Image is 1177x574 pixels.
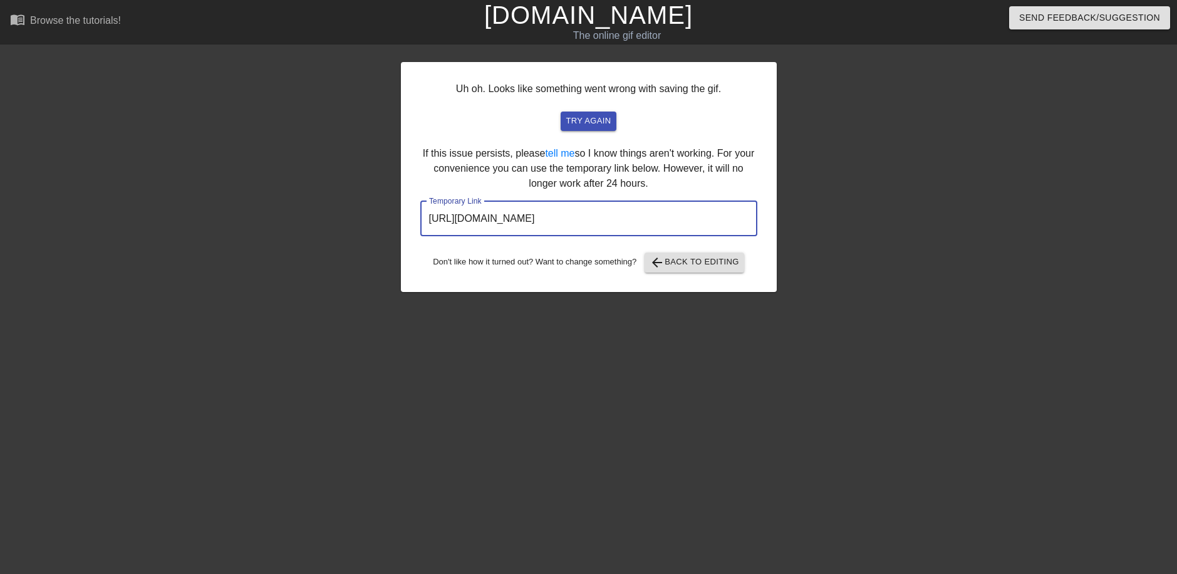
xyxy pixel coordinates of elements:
span: arrow_back [650,255,665,270]
div: Uh oh. Looks like something went wrong with saving the gif. If this issue persists, please so I k... [401,62,777,292]
button: Send Feedback/Suggestion [1009,6,1170,29]
div: Browse the tutorials! [30,15,121,26]
button: try again [561,112,616,131]
a: [DOMAIN_NAME] [484,1,693,29]
div: Don't like how it turned out? Want to change something? [420,253,757,273]
span: Send Feedback/Suggestion [1019,10,1160,26]
span: Back to Editing [650,255,739,270]
a: tell me [545,148,574,159]
button: Back to Editing [645,253,744,273]
div: The online gif editor [398,28,835,43]
span: menu_book [10,12,25,27]
a: Browse the tutorials! [10,12,121,31]
input: bare [420,201,757,236]
span: try again [566,114,611,128]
